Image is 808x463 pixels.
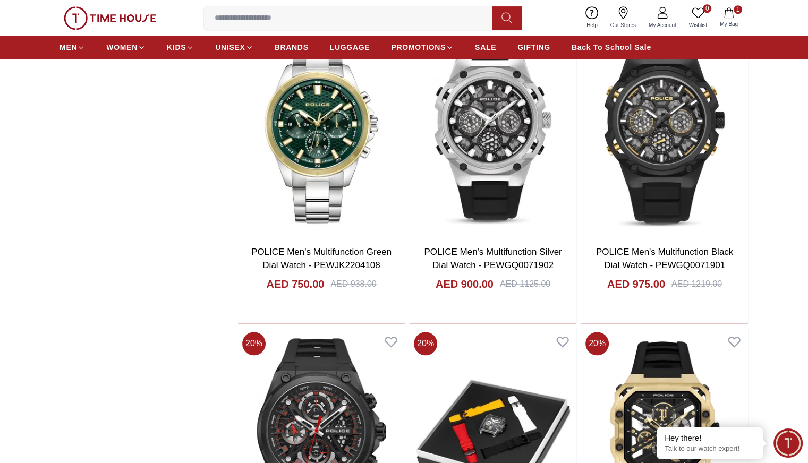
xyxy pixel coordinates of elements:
[238,17,405,236] img: POLICE Men's Multifunction Green Dial Watch - PEWJK2204108
[517,38,550,57] a: GIFTING
[644,21,681,29] span: My Account
[580,4,604,31] a: Help
[59,42,77,53] span: MEN
[391,38,454,57] a: PROMOTIONS
[215,38,253,57] a: UNISEX
[671,278,722,290] div: AED 1219.00
[475,42,496,53] span: SALE
[424,247,562,271] a: POLICE Men's Multifunction Silver Dial Watch - PEWGQ0071902
[517,42,550,53] span: GIFTING
[582,21,602,29] span: Help
[251,247,392,271] a: POLICE Men's Multifunction Green Dial Watch - PEWJK2204108
[167,38,194,57] a: KIDS
[734,5,742,14] span: 1
[572,42,651,53] span: Back To School Sale
[391,42,446,53] span: PROMOTIONS
[703,4,711,13] span: 0
[716,20,742,28] span: My Bag
[106,38,146,57] a: WOMEN
[606,21,640,29] span: Our Stores
[585,332,609,355] span: 20 %
[410,17,576,236] img: POLICE Men's Multifunction Silver Dial Watch - PEWGQ0071902
[773,428,803,458] div: Chat Widget
[59,38,85,57] a: MEN
[266,277,324,291] h4: AED 750.00
[167,42,186,53] span: KIDS
[685,21,711,29] span: Wishlist
[713,5,744,30] button: 1My Bag
[596,247,733,271] a: POLICE Men's Multifunction Black Dial Watch - PEWGQ0071901
[665,444,755,453] p: Talk to our watch expert!
[275,38,309,57] a: BRANDS
[414,332,437,355] span: 20 %
[665,433,755,443] div: Hey there!
[436,277,494,291] h4: AED 900.00
[604,4,642,31] a: Our Stores
[275,42,309,53] span: BRANDS
[330,42,370,53] span: LUGGAGE
[572,38,651,57] a: Back To School Sale
[500,278,550,290] div: AED 1125.00
[475,38,496,57] a: SALE
[106,42,138,53] span: WOMEN
[581,17,748,236] img: POLICE Men's Multifunction Black Dial Watch - PEWGQ0071901
[64,6,156,30] img: ...
[242,332,266,355] span: 20 %
[330,38,370,57] a: LUGGAGE
[215,42,245,53] span: UNISEX
[683,4,713,31] a: 0Wishlist
[607,277,665,291] h4: AED 975.00
[330,278,376,290] div: AED 938.00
